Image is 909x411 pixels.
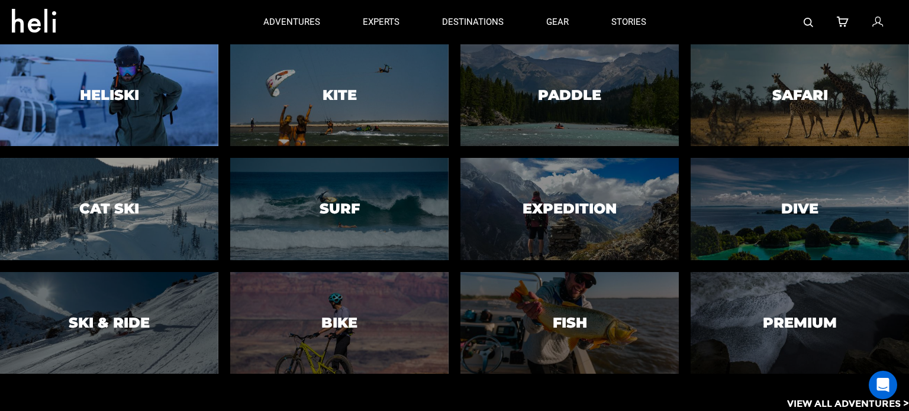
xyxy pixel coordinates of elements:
[263,16,320,28] p: adventures
[363,16,399,28] p: experts
[804,18,813,27] img: search-bar-icon.svg
[553,315,587,331] h3: Fish
[69,315,150,331] h3: Ski & Ride
[781,201,818,216] h3: Dive
[772,88,828,103] h3: Safari
[321,315,357,331] h3: Bike
[763,315,837,331] h3: Premium
[523,201,617,216] h3: Expedition
[691,272,909,374] a: PremiumPremium image
[442,16,504,28] p: destinations
[787,397,909,411] p: View All Adventures >
[323,88,357,103] h3: Kite
[869,371,897,399] div: Open Intercom Messenger
[538,88,601,103] h3: Paddle
[320,201,360,216] h3: Surf
[80,88,139,103] h3: Heliski
[79,201,139,216] h3: Cat Ski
